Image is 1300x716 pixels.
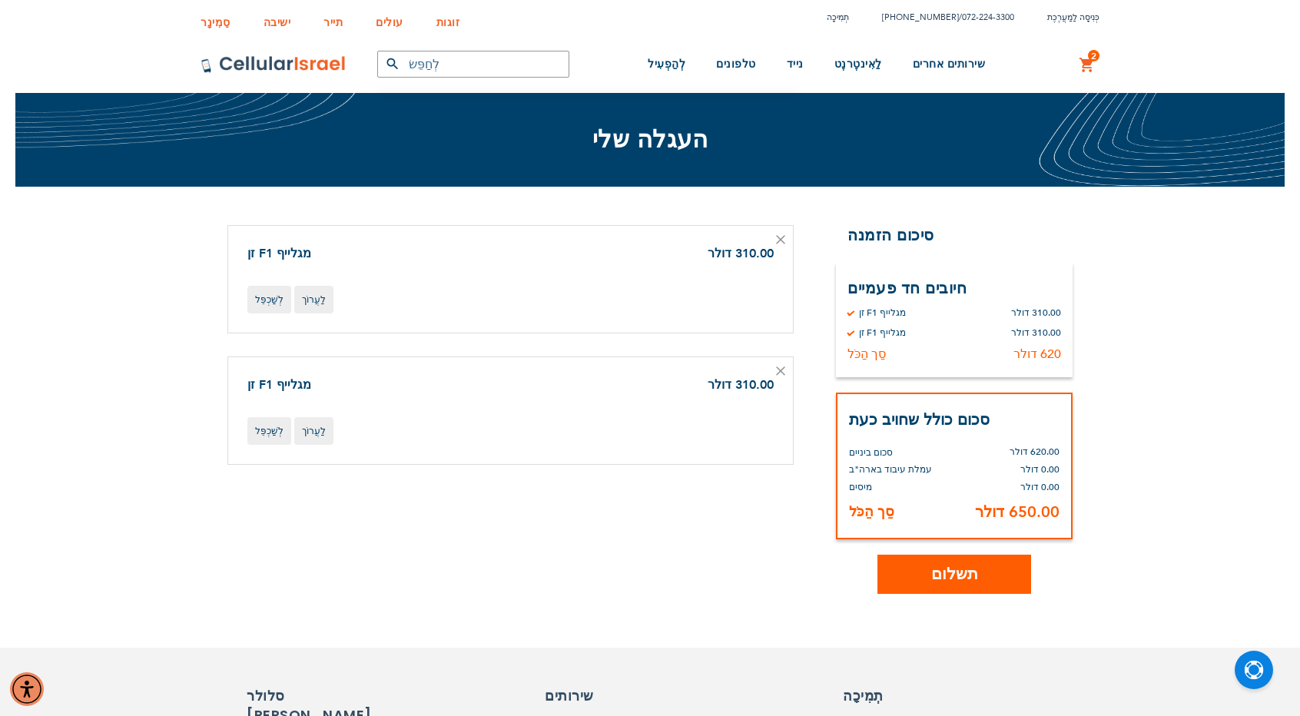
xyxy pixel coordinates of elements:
[545,686,594,705] font: שירותים
[1047,12,1099,23] font: כְּנִיסָה לַמַעֲרֶכֶת
[849,446,893,459] font: סכום ביניים
[376,15,403,30] font: עולים
[201,15,230,30] font: סֵמִינָר
[975,502,1060,522] font: 650.00 דולר
[834,36,882,94] a: לַאִינטֶרנֶט
[302,293,326,306] font: לַעֲרוֹך
[1020,481,1060,493] font: 0.00 דולר
[913,36,986,94] a: שירותים אחרים
[323,4,343,32] a: תייר
[849,502,894,522] font: סַך הַכֹּל
[787,36,804,94] a: נייד
[377,51,569,78] input: לְחַפֵּשׂ
[834,57,882,71] font: לַאִינטֶרנֶט
[716,36,756,94] a: טלפונים
[255,425,284,437] font: לְשַׁכְפֵּל
[376,4,403,32] a: עולים
[882,12,959,23] a: [PHONE_NUMBER]
[201,55,347,74] img: לוגו סלולר ישראל
[648,57,685,71] font: לְהַפְעִיל
[1020,463,1060,476] font: 0.00 דולר
[959,12,962,23] font: /
[1011,307,1061,319] font: 310.00 דולר
[847,346,886,363] font: סַך הַכֹּל
[247,417,291,445] a: לְשַׁכְפֵּל
[847,225,934,246] font: סיכום הזמנה
[849,409,990,430] font: סכום כולל שחויב כעת
[708,245,774,262] font: 310.00 דולר
[849,463,932,476] font: עמלת עיבוד בארה"ב
[716,57,756,71] font: טלפונים
[436,15,460,30] font: זוגות
[849,482,872,494] font: מיסים
[913,57,986,71] font: שירותים אחרים
[787,57,804,71] font: נייד
[859,307,906,319] font: מגלייף F1 זן
[294,286,333,313] a: לַעֲרוֹך
[708,376,774,393] font: 310.00 דולר
[247,376,311,393] a: מגלייף F1 זן
[10,672,44,706] div: Accessibility Menu
[323,15,343,30] font: תייר
[302,425,326,437] font: לַעֲרוֹך
[1010,446,1060,458] font: 620.00 דולר
[847,278,967,299] font: חיובים חד פעמיים
[931,563,978,585] font: תשלום
[877,555,1031,594] button: תשלום
[247,245,311,262] a: מגלייף F1 זן
[827,12,849,23] a: תְמִיכָה
[255,293,284,306] font: לְשַׁכְפֵּל
[843,686,884,705] font: תְמִיכָה
[648,36,685,94] a: לְהַפְעִיל
[1011,327,1061,339] font: 310.00 דולר
[201,4,230,32] a: סֵמִינָר
[294,417,333,445] a: לַעֲרוֹך
[962,12,1014,23] a: 072-224-3300
[859,327,906,339] font: מגלייף F1 זן
[1013,346,1061,363] font: 620 דולר
[1079,56,1096,75] a: 2
[247,286,291,313] a: לְשַׁכְפֵּל
[592,124,708,156] font: העגלה שלי
[1091,50,1096,62] font: 2
[264,15,291,30] font: ישיבה
[436,4,460,32] a: זוגות
[264,4,291,32] a: ישיבה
